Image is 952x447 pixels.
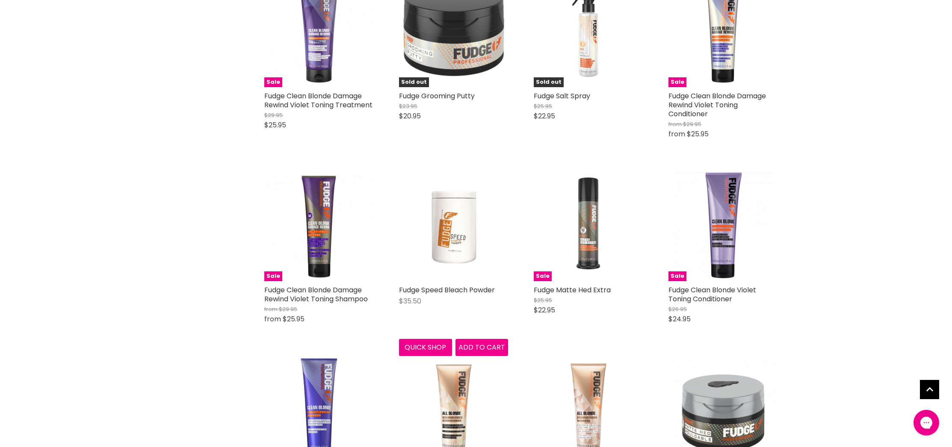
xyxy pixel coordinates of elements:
a: Fudge Speed Bleach Powder [399,285,495,295]
span: $26.95 [668,305,687,313]
span: $23.95 [399,102,417,110]
a: Fudge Grooming Putty [399,91,475,101]
span: $25.95 [534,296,552,304]
span: from [668,120,682,128]
button: Quick shop [399,339,452,356]
span: Add to cart [458,342,505,352]
a: Fudge Matte Hed ExtraSale [534,172,643,281]
img: Fudge Matte Hed Extra [570,172,607,281]
a: Fudge Clean Blonde Damage Rewind Violet Toning Conditioner [668,91,766,119]
a: Fudge Clean Blonde Damage Rewind Violet Toning ShampooSale [264,172,373,281]
span: Sale [668,77,686,87]
a: Fudge Salt Spray [534,91,590,101]
span: $25.95 [534,102,552,110]
span: $35.50 [399,296,421,306]
iframe: Gorgias live chat messenger [909,407,943,438]
span: from [264,314,281,324]
img: Fudge Clean Blonde Violet Toning Conditioner [672,172,774,281]
span: Sale [534,271,552,281]
a: Fudge Clean Blonde Damage Rewind Violet Toning Shampoo [264,285,368,304]
a: Fudge Clean Blonde Violet Toning ConditionerSale [668,172,778,281]
span: $29.95 [279,305,297,313]
span: $29.95 [264,111,283,119]
span: Sold out [399,77,429,87]
span: $22.95 [534,111,555,121]
span: Sold out [534,77,564,87]
span: $25.95 [264,120,286,130]
span: $29.95 [683,120,701,128]
span: $25.95 [687,129,709,139]
button: Add to cart [455,339,509,356]
img: Fudge Clean Blonde Damage Rewind Violet Toning Shampoo [264,172,373,281]
a: Fudge Clean Blonde Damage Rewind Violet Toning Treatment [264,91,373,110]
span: Sale [264,77,282,87]
span: $22.95 [534,305,555,315]
span: $20.95 [399,111,421,121]
a: Fudge Matte Hed Extra [534,285,611,295]
span: Sale [668,271,686,281]
a: Fudge Clean Blonde Violet Toning Conditioner [668,285,756,304]
span: $25.95 [283,314,305,324]
span: from [668,129,685,139]
span: Sale [264,271,282,281]
img: Fudge Speed Bleach Powder [417,172,490,281]
span: $24.95 [668,314,691,324]
a: Fudge Speed Bleach Powder [399,172,508,281]
span: from [264,305,278,313]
